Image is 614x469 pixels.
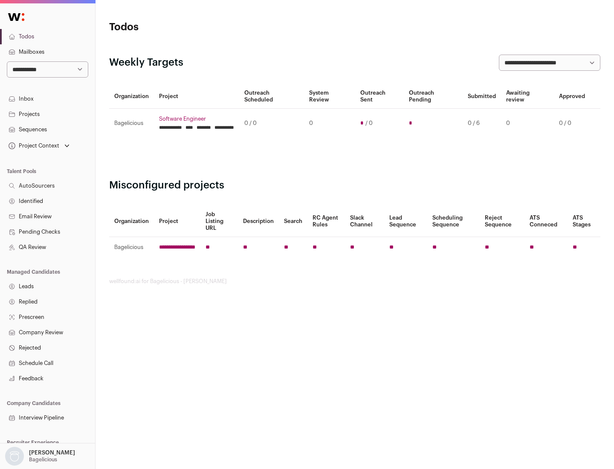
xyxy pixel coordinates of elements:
[159,116,234,122] a: Software Engineer
[109,56,183,69] h2: Weekly Targets
[355,84,404,109] th: Outreach Sent
[238,206,279,237] th: Description
[304,84,355,109] th: System Review
[365,120,373,127] span: / 0
[345,206,384,237] th: Slack Channel
[29,456,57,463] p: Bagelicious
[154,84,239,109] th: Project
[384,206,427,237] th: Lead Sequence
[307,206,345,237] th: RC Agent Rules
[109,84,154,109] th: Organization
[3,9,29,26] img: Wellfound
[404,84,462,109] th: Outreach Pending
[480,206,525,237] th: Reject Sequence
[7,140,71,152] button: Open dropdown
[554,109,590,138] td: 0 / 0
[5,447,24,466] img: nopic.png
[304,109,355,138] td: 0
[239,109,304,138] td: 0 / 0
[109,206,154,237] th: Organization
[109,179,600,192] h2: Misconfigured projects
[501,84,554,109] th: Awaiting review
[239,84,304,109] th: Outreach Scheduled
[3,447,77,466] button: Open dropdown
[463,109,501,138] td: 0 / 6
[109,278,600,285] footer: wellfound:ai for Bagelicious - [PERSON_NAME]
[200,206,238,237] th: Job Listing URL
[109,20,273,34] h1: Todos
[568,206,600,237] th: ATS Stages
[29,449,75,456] p: [PERSON_NAME]
[279,206,307,237] th: Search
[154,206,200,237] th: Project
[554,84,590,109] th: Approved
[109,109,154,138] td: Bagelicious
[7,142,59,149] div: Project Context
[501,109,554,138] td: 0
[427,206,480,237] th: Scheduling Sequence
[109,237,154,258] td: Bagelicious
[524,206,567,237] th: ATS Conneced
[463,84,501,109] th: Submitted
